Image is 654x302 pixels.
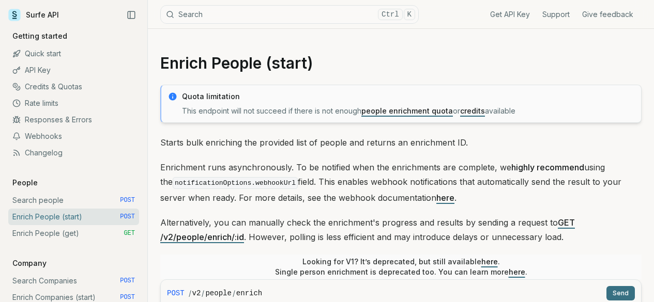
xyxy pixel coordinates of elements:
[8,112,139,128] a: Responses & Errors
[202,288,204,298] span: /
[460,106,485,115] a: credits
[8,192,139,209] a: Search people POST
[8,78,139,95] a: Credits & Quotas
[236,288,262,298] code: enrich
[404,9,415,20] kbd: K
[192,288,201,298] code: v2
[8,258,51,268] p: Company
[120,196,135,204] span: POST
[542,9,570,20] a: Support
[189,288,191,298] span: /
[606,286,635,300] button: Send
[8,45,139,62] a: Quick start
[160,5,419,24] button: SearchCtrlK
[160,54,642,72] h1: Enrich People (start)
[8,62,139,78] a: API Key
[182,91,635,102] p: Quota limitation
[511,162,584,172] strong: highly recommend
[8,225,139,242] a: Enrich People (get) GET
[582,9,633,20] a: Give feedback
[8,178,42,188] p: People
[233,288,235,298] span: /
[124,229,135,237] span: GET
[509,267,525,276] a: here
[205,288,231,298] code: people
[378,9,403,20] kbd: Ctrl
[167,288,185,298] span: POST
[160,215,642,244] p: Alternatively, you can manually check the enrichment's progress and results by sending a request ...
[120,293,135,301] span: POST
[120,213,135,221] span: POST
[173,177,298,189] code: notificationOptions.webhookUrl
[120,277,135,285] span: POST
[8,128,139,145] a: Webhooks
[160,160,642,205] p: Enrichment runs asynchronously. To be notified when the enrichments are complete, we using the fi...
[160,135,642,150] p: Starts bulk enriching the provided list of people and returns an enrichment ID.
[275,257,527,277] p: Looking for V1? It’s deprecated, but still available . Single person enrichment is deprecated too...
[8,273,139,289] a: Search Companies POST
[436,193,454,203] a: here
[361,106,453,115] a: people enrichment quota
[182,106,635,116] p: This endpoint will not succeed if there is not enough or available
[490,9,530,20] a: Get API Key
[481,257,498,266] a: here
[8,31,71,41] p: Getting started
[8,95,139,112] a: Rate limits
[8,209,139,225] a: Enrich People (start) POST
[124,7,139,23] button: Collapse Sidebar
[8,145,139,161] a: Changelog
[8,7,59,23] a: Surfe API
